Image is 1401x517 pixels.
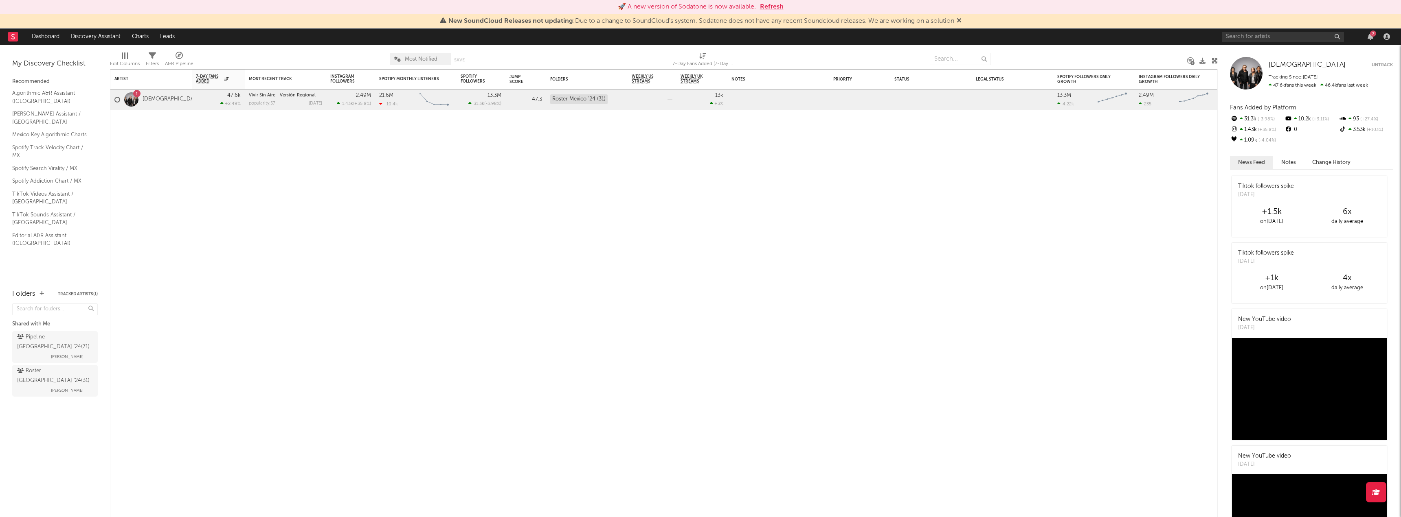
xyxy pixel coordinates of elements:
[1257,128,1276,132] span: +35.8 %
[976,77,1029,82] div: Legal Status
[12,143,90,160] a: Spotify Track Velocity Chart / MX
[760,2,784,12] button: Refresh
[405,57,437,62] span: Most Notified
[1230,124,1284,135] div: 1.43k
[12,365,98,397] a: Roster [GEOGRAPHIC_DATA] '24(31)[PERSON_NAME]
[17,366,91,386] div: Roster [GEOGRAPHIC_DATA] '24 ( 31 )
[509,95,542,105] div: 47.3
[146,59,159,69] div: Filters
[672,59,733,69] div: 7-Day Fans Added (7-Day Fans Added)
[12,231,90,248] a: Editorial A&R Assistant ([GEOGRAPHIC_DATA])
[894,77,947,82] div: Status
[356,93,371,98] div: 2.49M
[509,74,530,84] div: Jump Score
[1269,83,1368,88] span: 46.4k fans last week
[1359,117,1378,122] span: +27.4 %
[461,74,489,84] div: Spotify Followers
[1238,315,1291,324] div: New YouTube video
[1339,114,1393,124] div: 93
[715,93,723,98] div: 13k
[1284,114,1338,124] div: 10.2k
[1368,33,1373,40] button: 7
[1269,75,1318,80] span: Tracking Since: [DATE]
[681,74,711,84] span: Weekly UK Streams
[731,77,813,82] div: Notes
[337,101,371,106] div: ( )
[1339,124,1393,135] div: 3.53k
[454,58,465,62] button: Save
[474,102,484,106] span: 31.3k
[1139,74,1200,84] div: Instagram Followers Daily Growth
[487,93,501,98] div: 13.3M
[1269,83,1316,88] span: 47.6k fans this week
[468,101,501,106] div: ( )
[165,49,193,72] div: A&R Pipeline
[1311,117,1329,122] span: +3.11 %
[249,93,316,98] a: Vivir Sin Aire - Versión Regional
[1370,31,1376,37] div: 7
[379,101,398,107] div: -10.4k
[249,101,275,106] div: popularity: 57
[126,28,154,45] a: Charts
[114,76,176,81] div: Artist
[1234,217,1309,227] div: on [DATE]
[710,101,723,106] div: +3 %
[1139,101,1151,107] div: 235
[1057,74,1118,84] div: Spotify Followers Daily Growth
[12,303,98,315] input: Search for folders...
[1372,61,1393,69] button: Untrack
[12,130,90,139] a: Mexico Key Algorithmic Charts
[12,210,90,227] a: TikTok Sounds Assistant / [GEOGRAPHIC_DATA]
[1238,182,1294,191] div: Tiktok followers spike
[12,77,98,87] div: Recommended
[1269,61,1346,68] span: [DEMOGRAPHIC_DATA]
[51,352,83,362] span: [PERSON_NAME]
[1309,217,1385,227] div: daily average
[930,53,991,65] input: Search...
[485,102,500,106] span: -3.98 %
[220,101,241,106] div: +2.49 %
[1222,32,1344,42] input: Search for artists
[12,190,90,206] a: TikTok Videos Assistant / [GEOGRAPHIC_DATA]
[1230,135,1284,146] div: 1.09k
[154,28,180,45] a: Leads
[1238,191,1294,199] div: [DATE]
[1238,257,1294,266] div: [DATE]
[1057,101,1074,107] div: 4.22k
[1257,138,1276,143] span: -4.04 %
[1309,273,1385,283] div: 4 x
[1284,124,1338,135] div: 0
[379,76,440,81] div: Spotify Monthly Listeners
[12,59,98,69] div: My Discovery Checklist
[309,101,322,106] div: [DATE]
[1230,156,1273,169] button: News Feed
[12,289,35,299] div: Folders
[1256,117,1275,122] span: -3.98 %
[26,28,65,45] a: Dashboard
[1175,89,1212,110] svg: Chart title
[249,76,310,81] div: Most Recent Track
[550,94,608,104] div: Roster Mexico '24 (31)
[249,93,322,98] div: Vivir Sin Aire - Versión Regional
[1269,61,1346,69] a: [DEMOGRAPHIC_DATA]
[12,177,90,185] a: Spotify Addiction Chart / MX
[957,18,962,24] span: Dismiss
[1309,283,1385,293] div: daily average
[1057,93,1071,98] div: 13.3M
[12,89,90,105] a: Algorithmic A&R Assistant ([GEOGRAPHIC_DATA])
[65,28,126,45] a: Discovery Assistant
[1238,324,1291,332] div: [DATE]
[1234,207,1309,217] div: +1.5k
[1234,273,1309,283] div: +1k
[354,102,370,106] span: +35.8 %
[550,77,611,82] div: Folders
[143,96,202,103] a: [DEMOGRAPHIC_DATA]
[632,74,660,84] span: Weekly US Streams
[1238,460,1291,469] div: [DATE]
[1238,452,1291,460] div: New YouTube video
[833,77,866,82] div: Priority
[342,102,353,106] span: 1.43k
[330,74,359,84] div: Instagram Followers
[1366,128,1383,132] span: +103 %
[12,164,90,173] a: Spotify Search Virality / MX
